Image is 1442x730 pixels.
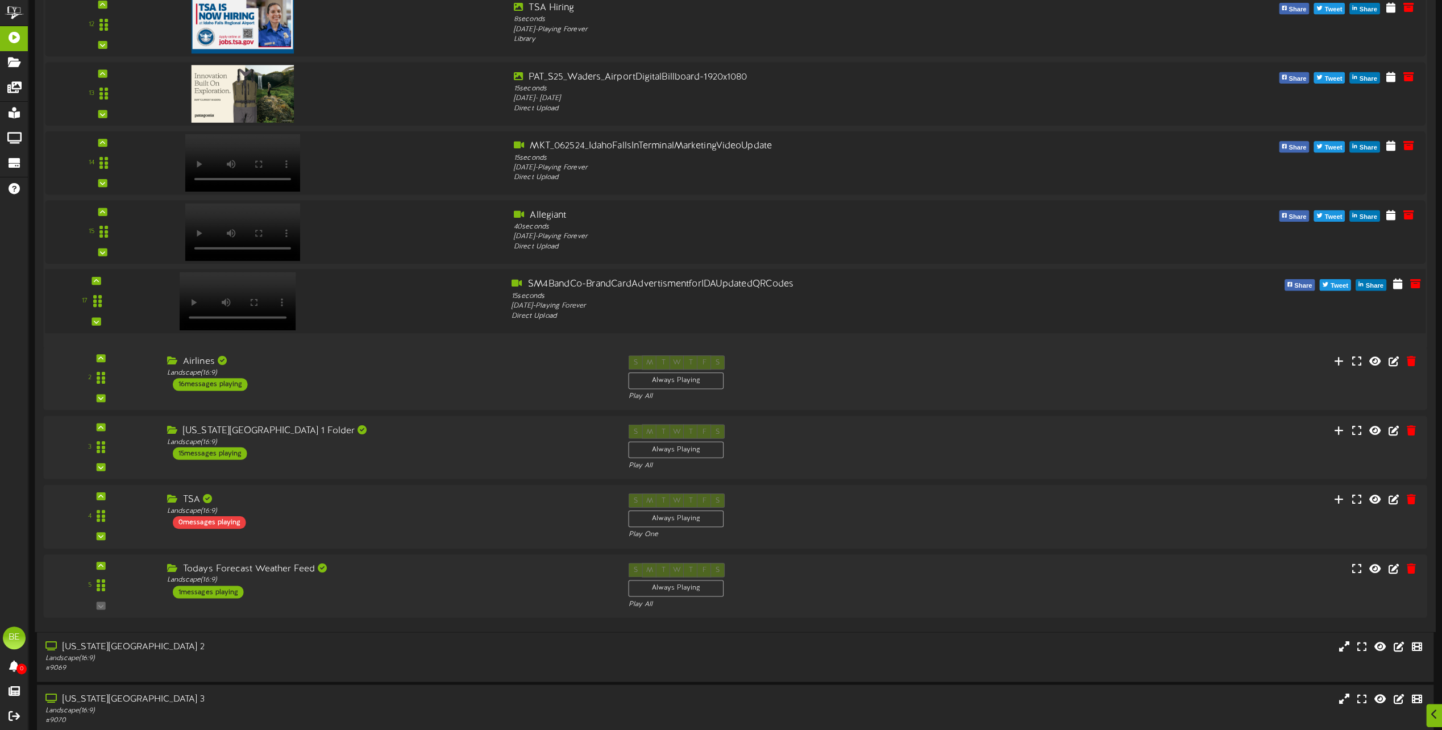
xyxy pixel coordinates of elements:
[167,437,611,447] div: Landscape ( 16:9 )
[514,222,1071,232] div: 40 seconds
[1349,3,1379,14] button: Share
[45,716,610,725] div: # 9070
[1322,211,1344,223] span: Tweet
[1285,279,1315,291] button: Share
[1349,210,1379,222] button: Share
[514,140,1071,153] div: MKT_062524_IdahoFallsInTerminalMarketingVideoUpdate
[167,493,611,507] div: TSA
[629,392,957,401] div: Play All
[1322,3,1344,16] span: Tweet
[514,70,1071,84] div: PAT_S25_Waders_AirportDigitalBillboard-1920x1080
[1286,3,1308,16] span: Share
[514,103,1071,113] div: Direct Upload
[629,461,957,471] div: Play All
[173,447,247,460] div: 15 messages playing
[629,372,724,389] div: Always Playing
[45,706,610,716] div: Landscape ( 16:9 )
[512,278,1075,291] div: SM4BandCo-BrandCardAdvertismentforIDAUpdatedQRCodes
[192,65,294,122] img: 21096357-a7dd-4cfb-b020-81ad5f1a6e78.jpg
[514,232,1071,242] div: [DATE] - Playing Forever
[1349,141,1379,152] button: Share
[16,663,27,674] span: 0
[1322,142,1344,154] span: Tweet
[514,24,1071,34] div: [DATE] - Playing Forever
[167,424,611,437] div: [US_STATE][GEOGRAPHIC_DATA] 1 Folder
[514,15,1071,24] div: 8 seconds
[1322,73,1344,85] span: Tweet
[1286,73,1308,85] span: Share
[512,301,1075,311] div: [DATE] - Playing Forever
[514,153,1071,163] div: 15 seconds
[45,641,610,654] div: [US_STATE][GEOGRAPHIC_DATA] 2
[45,663,610,673] div: # 9069
[514,94,1071,103] div: [DATE] - [DATE]
[1286,142,1308,154] span: Share
[514,35,1071,44] div: Library
[173,586,243,598] div: 1 messages playing
[173,378,247,391] div: 16 messages playing
[89,227,94,237] div: 15
[1363,280,1385,292] span: Share
[89,20,94,30] div: 12
[629,580,724,596] div: Always Playing
[1349,72,1379,84] button: Share
[1314,3,1345,14] button: Tweet
[1279,72,1309,84] button: Share
[167,576,611,586] div: Landscape ( 16:9 )
[512,311,1075,321] div: Direct Upload
[45,693,610,706] div: [US_STATE][GEOGRAPHIC_DATA] 3
[1314,141,1345,152] button: Tweet
[1279,141,1309,152] button: Share
[1357,73,1379,85] span: Share
[1357,211,1379,223] span: Share
[514,163,1071,172] div: [DATE] - Playing Forever
[1314,210,1345,222] button: Tweet
[1292,280,1314,292] span: Share
[1286,211,1308,223] span: Share
[1279,3,1309,14] button: Share
[514,173,1071,182] div: Direct Upload
[167,368,611,378] div: Landscape ( 16:9 )
[167,507,611,516] div: Landscape ( 16:9 )
[89,158,94,168] div: 14
[1320,279,1351,291] button: Tweet
[514,84,1071,93] div: 15 seconds
[514,2,1071,15] div: TSA Hiring
[629,530,957,540] div: Play One
[1328,280,1350,292] span: Tweet
[1279,210,1309,222] button: Share
[1357,3,1379,16] span: Share
[629,599,957,609] div: Play All
[514,242,1071,251] div: Direct Upload
[3,627,26,649] div: BE
[629,441,724,458] div: Always Playing
[89,89,94,98] div: 13
[1356,279,1386,291] button: Share
[1357,142,1379,154] span: Share
[167,563,611,576] div: Todays Forecast Weather Feed
[512,291,1075,301] div: 15 seconds
[167,355,611,368] div: Airlines
[629,511,724,527] div: Always Playing
[82,296,88,306] div: 17
[45,654,610,663] div: Landscape ( 16:9 )
[173,516,246,529] div: 0 messages playing
[514,209,1071,222] div: Allegiant
[1314,72,1345,84] button: Tweet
